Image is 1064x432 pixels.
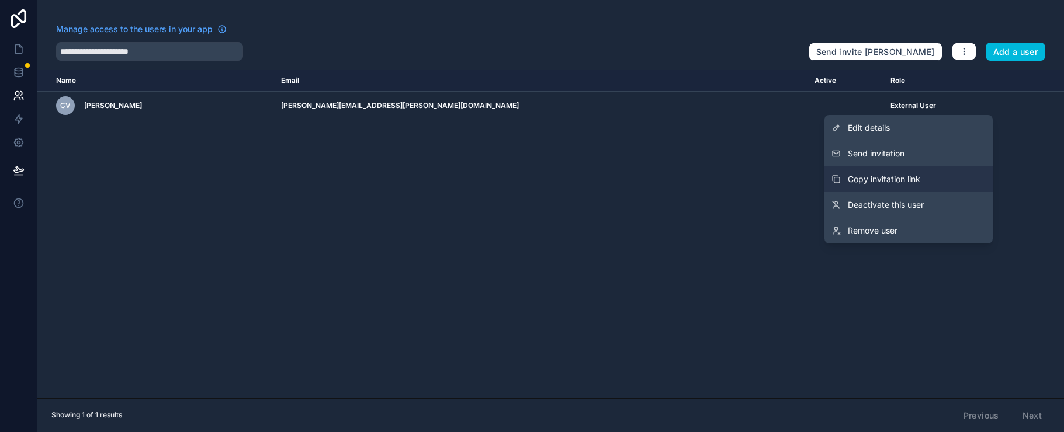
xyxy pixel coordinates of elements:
span: Send invitation [848,148,904,159]
a: Edit details [824,115,993,141]
span: [PERSON_NAME] [84,101,142,110]
a: Remove user [824,218,993,243]
span: CV [60,101,71,110]
span: Copy invitation link [848,173,920,185]
th: Email [274,70,807,92]
button: Send invite [PERSON_NAME] [809,43,942,61]
div: scrollable content [37,70,1064,398]
span: Edit details [848,122,890,134]
span: Manage access to the users in your app [56,23,213,35]
td: [PERSON_NAME][EMAIL_ADDRESS][PERSON_NAME][DOMAIN_NAME] [274,92,807,120]
th: Role [883,70,1010,92]
span: Showing 1 of 1 results [51,410,122,420]
span: External User [890,101,936,110]
button: Send invitation [824,141,993,166]
button: Add a user [986,43,1046,61]
span: Remove user [848,225,897,236]
button: Copy invitation link [824,166,993,192]
th: Name [37,70,274,92]
span: Deactivate this user [848,199,924,211]
th: Active [807,70,883,92]
a: Deactivate this user [824,192,993,218]
a: Manage access to the users in your app [56,23,227,35]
